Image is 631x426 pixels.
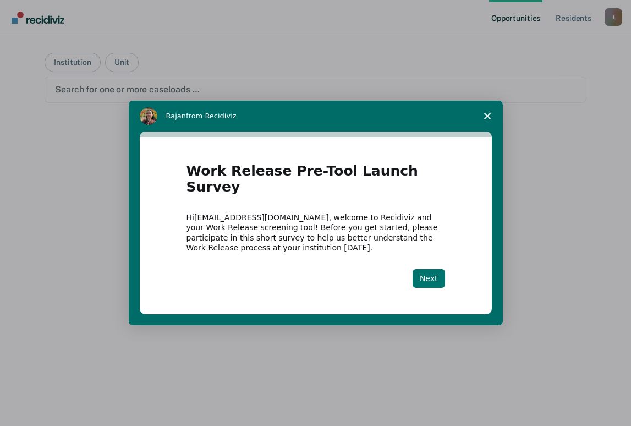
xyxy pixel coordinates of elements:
[166,112,186,120] span: Rajan
[413,269,445,288] button: Next
[472,101,503,132] span: Close survey
[186,212,445,253] div: Hi , welcome to Recidiviz and your Work Release screening tool! Before you get started, please pa...
[186,112,237,120] span: from Recidiviz
[140,107,157,125] img: Profile image for Rajan
[186,163,445,201] h1: Work Release Pre-Tool Launch Survey
[194,213,329,222] a: [EMAIL_ADDRESS][DOMAIN_NAME]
